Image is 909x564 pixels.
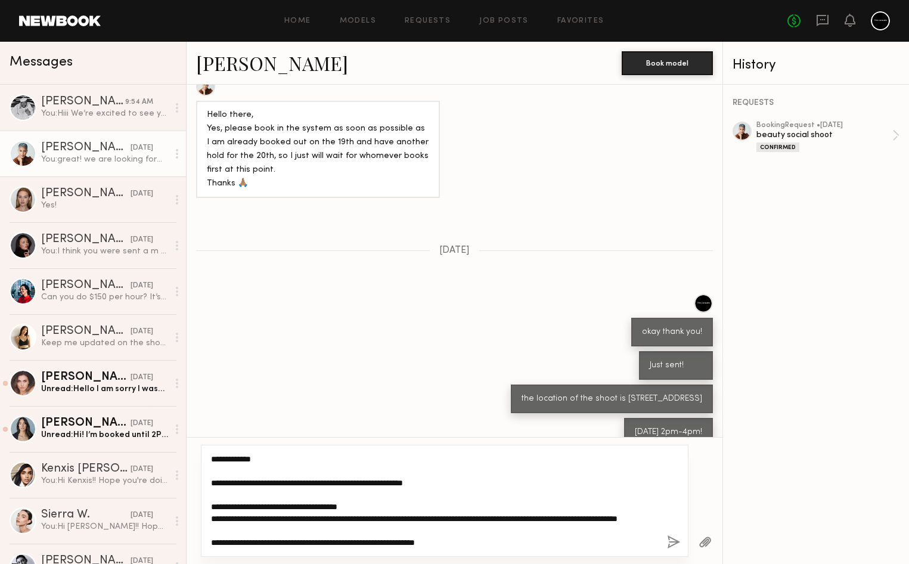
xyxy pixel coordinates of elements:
[41,234,131,246] div: [PERSON_NAME]
[733,99,899,107] div: REQUESTS
[41,326,131,337] div: [PERSON_NAME]
[41,417,131,429] div: [PERSON_NAME]
[41,475,168,486] div: You: Hi Kenxis!! Hope you're doing well :) We have a photoshoot [DATE] for our client [PERSON_NAM...
[41,108,168,119] div: You: Hiii We’re excited to see you at [DATE] shoot! Here are all the details: Location: [STREET_A...
[41,96,125,108] div: [PERSON_NAME]
[41,142,131,154] div: [PERSON_NAME]
[131,142,153,154] div: [DATE]
[756,142,799,152] div: Confirmed
[131,372,153,383] div: [DATE]
[622,57,713,67] a: Book model
[131,418,153,429] div: [DATE]
[41,154,168,165] div: You: great! we are looking forward to working with you!!
[207,109,429,191] div: Hello there, Yes, please book in the system as soon as possible as I am already booked out on the...
[131,464,153,475] div: [DATE]
[41,371,131,383] div: [PERSON_NAME]
[557,17,604,25] a: Favorites
[756,122,892,129] div: booking Request • [DATE]
[41,188,131,200] div: [PERSON_NAME]
[522,392,702,406] div: the location of the shoot is [STREET_ADDRESS]
[650,359,702,373] div: Just sent!
[41,463,131,475] div: Kenxis [PERSON_NAME]
[439,246,470,256] span: [DATE]
[41,509,131,521] div: Sierra W.
[41,280,131,292] div: [PERSON_NAME]
[131,280,153,292] div: [DATE]
[642,326,702,339] div: okay thank you!
[41,337,168,349] div: Keep me updated on the shoot date if it gets postponed!
[131,188,153,200] div: [DATE]
[405,17,451,25] a: Requests
[125,97,153,108] div: 9:54 AM
[41,383,168,395] div: Unread: Hello I am sorry I wasn’t online the last two weeks.
[733,58,899,72] div: History
[479,17,529,25] a: Job Posts
[340,17,376,25] a: Models
[196,50,348,76] a: [PERSON_NAME]
[41,429,168,441] div: Unread: Hi! I’m booked until 2PM. Would that work? I love [PERSON_NAME]!
[131,510,153,521] div: [DATE]
[756,129,892,141] div: beauty social shoot
[622,51,713,75] button: Book model
[635,426,702,439] div: [DATE] 2pm-4pm!
[41,521,168,532] div: You: Hi [PERSON_NAME]!! Hope you're doing well :) My name is [PERSON_NAME] - i'm the Senior Creat...
[131,234,153,246] div: [DATE]
[131,326,153,337] div: [DATE]
[41,200,168,211] div: Yes!
[756,122,899,152] a: bookingRequest •[DATE]beauty social shootConfirmed
[10,55,73,69] span: Messages
[284,17,311,25] a: Home
[41,246,168,257] div: You: I think you were sent a m essage on ig!
[41,292,168,303] div: Can you do $150 per hour? It’s short hours. After the app take the commission I would get nothing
